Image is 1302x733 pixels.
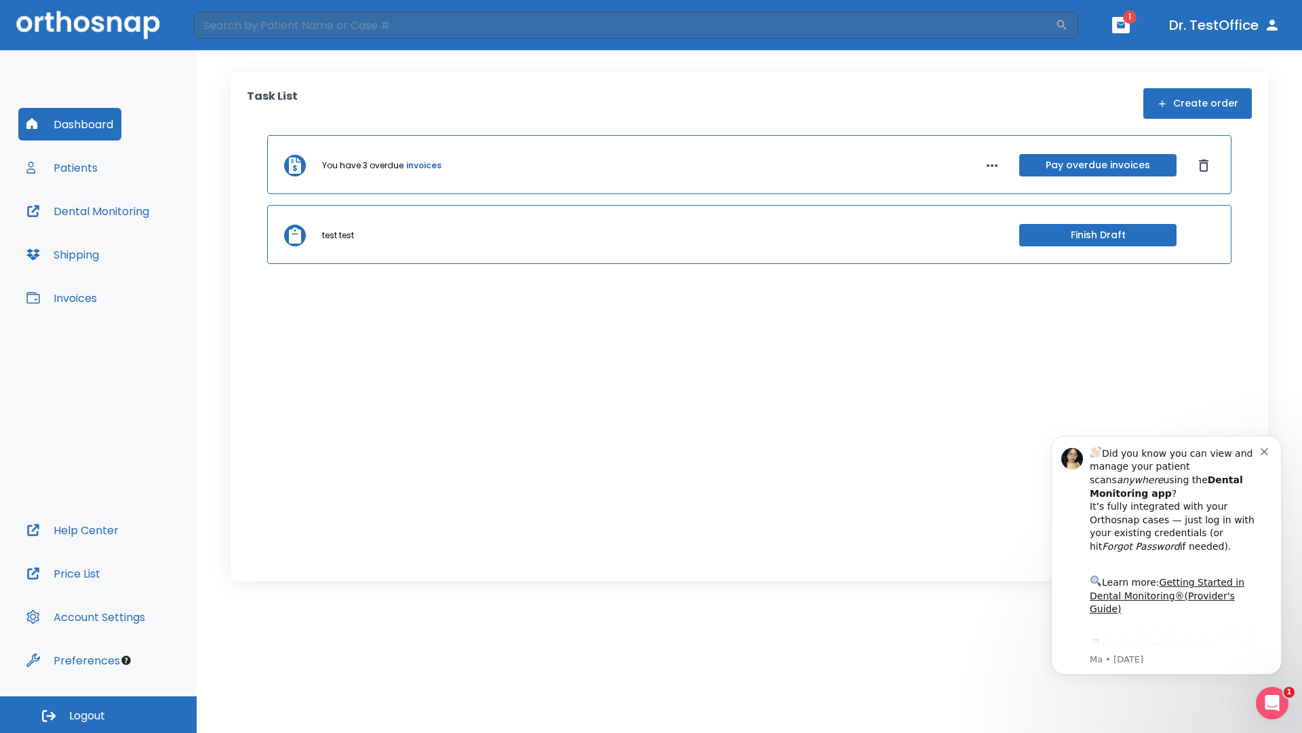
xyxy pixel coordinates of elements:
[18,557,108,590] button: Price List
[59,238,230,250] p: Message from Ma, sent 3w ago
[18,151,106,184] button: Patients
[18,195,157,227] button: Dental Monitoring
[247,88,298,119] p: Task List
[1143,88,1252,119] button: Create order
[1193,155,1215,176] button: Dismiss
[16,11,160,39] img: Orthosnap
[18,601,153,633] button: Account Settings
[1256,687,1288,719] iframe: Intercom live chat
[406,159,441,172] a: invoices
[18,282,105,314] button: Invoices
[18,108,121,140] button: Dashboard
[18,644,128,677] button: Preferences
[1019,224,1177,246] button: Finish Draft
[120,654,132,666] div: Tooltip anchor
[1164,13,1286,37] button: Dr. TestOffice
[18,238,107,271] button: Shipping
[59,221,230,290] div: Download the app: | ​ Let us know if you need help getting started!
[1123,10,1137,24] span: 1
[1019,154,1177,176] button: Pay overdue invoices
[194,12,1055,39] input: Search by Patient Name or Case #
[322,229,354,242] p: test test
[18,514,127,546] button: Help Center
[230,29,241,40] button: Dismiss notification
[1284,687,1295,698] span: 1
[59,225,180,249] a: App Store
[322,159,403,172] p: You have 3 overdue
[1031,415,1302,696] iframe: Intercom notifications message
[69,709,105,723] span: Logout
